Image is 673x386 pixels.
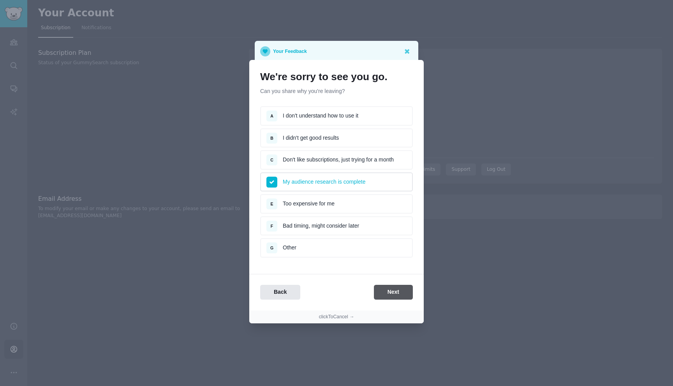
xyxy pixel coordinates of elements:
p: Can you share why you're leaving? [260,87,413,95]
span: A [270,114,273,118]
button: Back [260,285,300,300]
span: G [270,246,273,250]
span: B [270,136,273,140]
span: E [270,202,273,206]
p: Your Feedback [273,46,307,56]
button: Next [374,285,413,300]
span: C [270,158,273,162]
button: clickToCancel → [319,314,354,321]
h1: We're sorry to see you go. [260,71,413,83]
span: F [271,224,273,228]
